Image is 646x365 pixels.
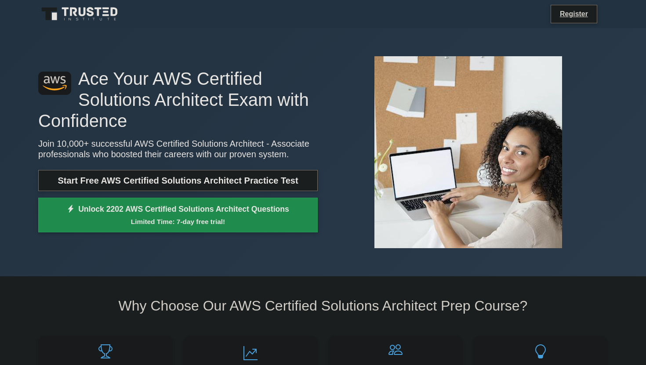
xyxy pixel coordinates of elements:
h1: Ace Your AWS Certified Solutions Architect Exam with Confidence [38,68,318,131]
a: Unlock 2202 AWS Certified Solutions Architect QuestionsLimited Time: 7-day free trial! [38,198,318,233]
h2: Why Choose Our AWS Certified Solutions Architect Prep Course? [38,297,608,314]
p: Join 10,000+ successful AWS Certified Solutions Architect - Associate professionals who boosted t... [38,138,318,159]
small: Limited Time: 7-day free trial! [49,217,307,227]
a: Register [555,8,593,19]
a: Start Free AWS Certified Solutions Architect Practice Test [38,170,318,191]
